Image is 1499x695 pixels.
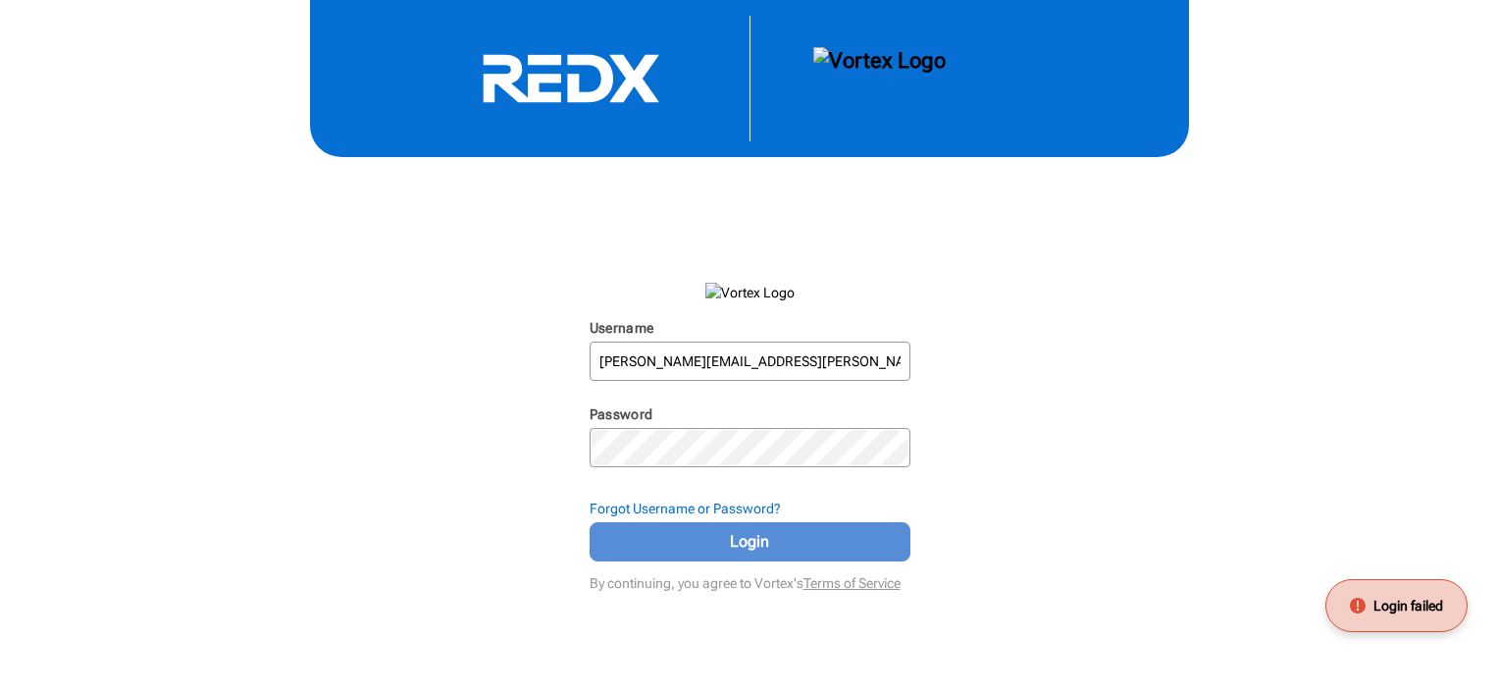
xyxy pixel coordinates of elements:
span: Login [614,530,886,554]
div: Forgot Username or Password? [590,499,910,518]
svg: RedX Logo [424,53,718,104]
div: By continuing, you agree to Vortex's [590,565,910,593]
strong: Forgot Username or Password? [590,501,781,516]
a: Terms of Service [803,575,901,591]
button: Login [590,522,910,561]
label: Username [590,320,654,336]
img: Vortex Logo [705,283,795,302]
label: Password [590,406,653,422]
span: Login failed [1373,596,1443,615]
img: Vortex Logo [813,47,946,110]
